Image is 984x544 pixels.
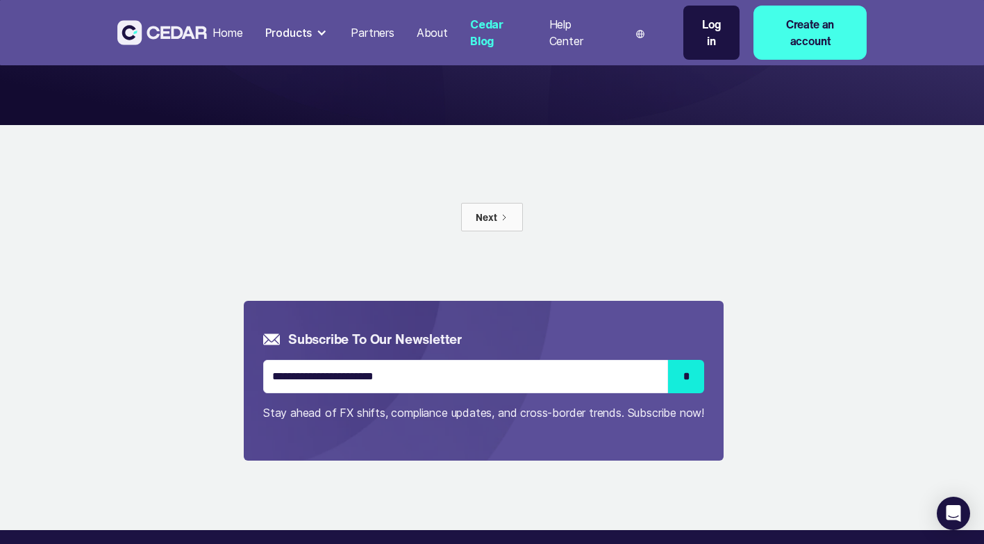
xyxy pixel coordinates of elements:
[265,24,312,41] div: Products
[207,17,248,48] a: Home
[476,210,497,224] div: Next
[345,17,400,48] a: Partners
[411,17,453,48] a: About
[263,404,704,421] p: Stay ahead of FX shifts, compliance updates, and cross-border trends. Subscribe now!
[470,16,527,49] div: Cedar Blog
[465,9,533,56] a: Cedar Blog
[697,16,726,49] div: Log in
[212,24,242,41] div: Home
[351,24,394,41] div: Partners
[937,497,970,530] div: Open Intercom Messenger
[263,330,704,421] form: Email Form
[454,203,529,231] div: List
[636,30,644,38] img: world icon
[260,19,335,47] div: Products
[753,6,867,60] a: Create an account
[417,24,448,41] div: About
[544,9,611,56] a: Help Center
[117,125,867,231] form: Email Form 2
[288,330,462,349] h5: Subscribe to our newsletter
[683,6,740,60] a: Log in
[461,203,522,231] a: Next Page
[549,16,606,49] div: Help Center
